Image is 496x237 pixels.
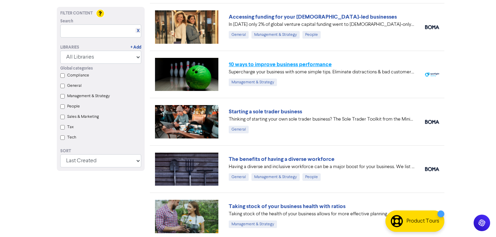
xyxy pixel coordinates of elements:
span: Search [60,18,73,24]
label: Compliance [67,72,89,79]
div: General [229,31,249,39]
label: Tax [67,124,74,130]
div: People [302,173,321,181]
a: X [137,28,139,33]
div: Management & Strategy [251,173,300,181]
div: Global categories [60,65,141,72]
div: Libraries [60,44,79,51]
iframe: Chat Widget [462,204,496,237]
img: spotlight [425,72,439,77]
div: Filter Content [60,10,141,17]
img: boma [425,120,439,124]
div: General [229,126,249,133]
div: Taking stock of the health of your business allows for more effective planning, early warning abo... [229,210,415,218]
a: Starting a sole trader business [229,108,302,115]
div: Management & Strategy [251,31,300,39]
label: Management & Strategy [67,93,110,99]
label: People [67,103,80,110]
div: In 2024 only 2% of global venture capital funding went to female-only founding teams. We highligh... [229,21,415,28]
div: Supercharge your business with some simple tips. Eliminate distractions & bad customers, get a pl... [229,69,415,76]
img: boma [425,167,439,171]
a: The benefits of having a diverse workforce [229,156,334,163]
label: General [67,83,82,89]
a: + Add [131,44,141,51]
div: People [302,31,321,39]
div: Having a diverse and inclusive workforce can be a major boost for your business. We list four of ... [229,163,415,171]
img: boma [425,25,439,29]
a: Accessing funding for your [DEMOGRAPHIC_DATA]-led businesses [229,13,397,20]
label: Tech [67,134,76,141]
div: General [229,173,249,181]
div: Management & Strategy [229,79,277,86]
a: 10 ways to improve business performance [229,61,332,68]
div: Sort [60,148,141,154]
label: Sales & Marketing [67,114,99,120]
div: Management & Strategy [229,220,277,228]
div: Thinking of starting your own sole trader business? The Sole Trader Toolkit from the Ministry of ... [229,116,415,123]
a: Taking stock of your business health with ratios [229,203,345,210]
